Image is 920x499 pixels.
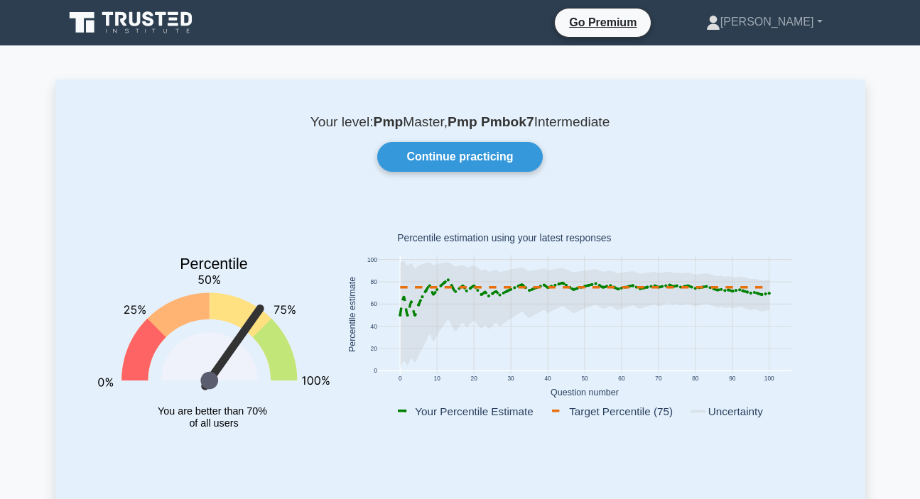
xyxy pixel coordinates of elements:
text: 0 [374,368,377,375]
tspan: of all users [189,418,238,429]
text: 50 [581,375,588,382]
text: 0 [398,375,401,382]
text: 90 [729,375,736,382]
text: 100 [367,256,377,263]
text: Percentile estimate [347,277,357,352]
text: 30 [507,375,514,382]
a: Continue practicing [377,142,542,172]
b: Pmp Pmbok7 [448,114,534,129]
text: 70 [655,375,662,382]
a: Go Premium [561,13,645,31]
text: Question number [551,388,619,397]
text: 40 [544,375,551,382]
text: 60 [370,301,377,308]
text: 100 [764,375,774,382]
text: Percentile estimation using your latest responses [397,233,611,244]
p: Your level: Master, Intermediate [90,114,831,131]
text: 20 [370,345,377,352]
b: Pmp [374,114,404,129]
text: Percentile [180,256,248,273]
text: 40 [370,323,377,330]
text: 60 [618,375,625,382]
text: 20 [470,375,477,382]
a: [PERSON_NAME] [672,8,857,36]
text: 80 [692,375,699,382]
tspan: You are better than 70% [158,405,267,417]
text: 10 [433,375,440,382]
text: 80 [370,278,377,285]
